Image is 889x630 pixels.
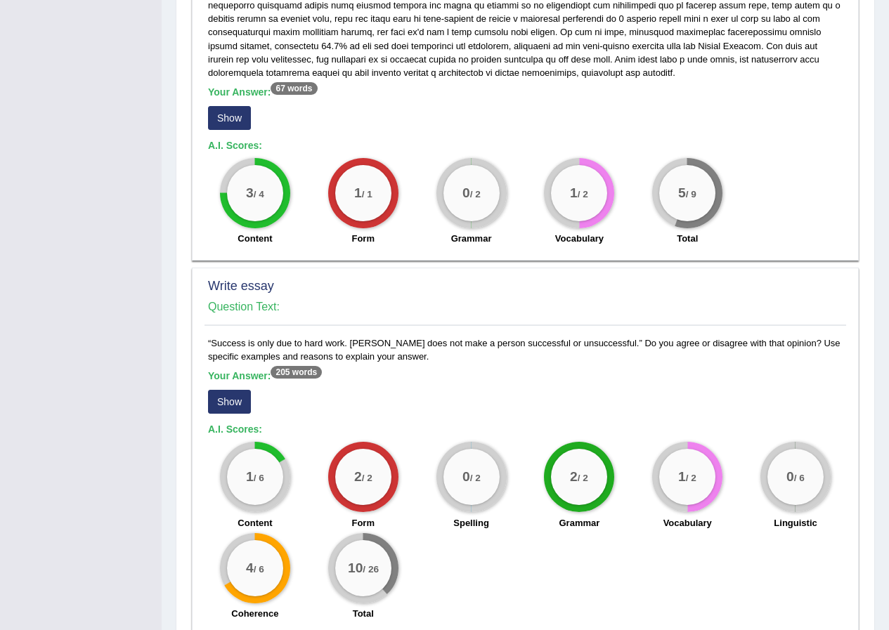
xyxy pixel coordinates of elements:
[453,516,489,530] label: Spelling
[271,366,322,379] sup: 205 words
[246,560,254,575] big: 4
[555,232,604,245] label: Vocabulary
[570,469,578,485] big: 2
[246,469,254,485] big: 1
[794,473,805,484] small: / 6
[469,473,480,484] small: / 2
[208,86,318,98] b: Your Answer:
[678,185,686,201] big: 5
[578,190,588,200] small: / 2
[238,232,272,245] label: Content
[677,232,698,245] label: Total
[559,516,599,530] label: Grammar
[208,301,843,313] h4: Question Text:
[208,280,843,294] h2: Write essay
[348,560,363,575] big: 10
[578,473,588,484] small: / 2
[208,106,251,130] button: Show
[362,473,372,484] small: / 2
[254,190,264,200] small: / 4
[362,190,372,200] small: / 1
[462,185,470,201] big: 0
[246,185,254,201] big: 3
[254,564,264,575] small: / 6
[462,469,470,485] big: 0
[774,516,817,530] label: Linguistic
[208,390,251,414] button: Show
[354,185,362,201] big: 1
[469,190,480,200] small: / 2
[663,516,712,530] label: Vocabulary
[254,473,264,484] small: / 6
[570,185,578,201] big: 1
[678,469,686,485] big: 1
[231,607,278,620] label: Coherence
[351,516,375,530] label: Form
[354,469,362,485] big: 2
[451,232,492,245] label: Grammar
[208,424,262,435] b: A.I. Scores:
[351,232,375,245] label: Form
[786,469,794,485] big: 0
[363,564,379,575] small: / 26
[271,82,317,95] sup: 67 words
[238,516,272,530] label: Content
[686,473,696,484] small: / 2
[208,140,262,151] b: A.I. Scores:
[353,607,374,620] label: Total
[205,336,846,628] div: “Success is only due to hard work. [PERSON_NAME] does not make a person successful or unsuccessfu...
[208,370,322,381] b: Your Answer:
[686,190,696,200] small: / 9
